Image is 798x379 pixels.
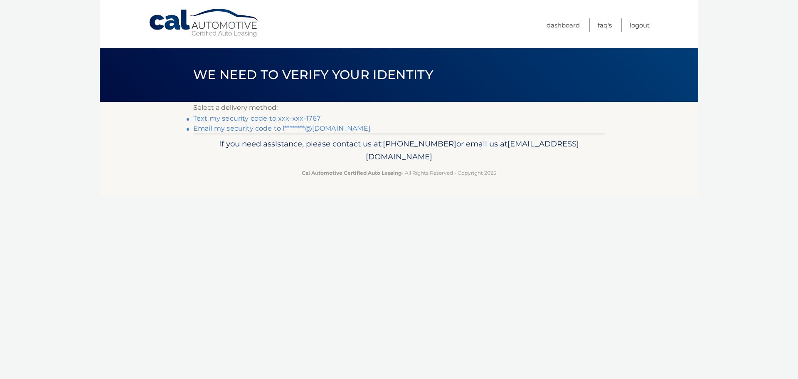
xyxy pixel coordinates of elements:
p: If you need assistance, please contact us at: or email us at [199,137,599,164]
span: [PHONE_NUMBER] [383,139,456,149]
a: FAQ's [598,18,612,32]
a: Email my security code to l********@[DOMAIN_NAME] [193,124,370,132]
a: Text my security code to xxx-xxx-1767 [193,114,320,122]
p: Select a delivery method: [193,102,605,114]
a: Logout [630,18,650,32]
span: We need to verify your identity [193,67,433,82]
a: Cal Automotive [148,8,261,38]
strong: Cal Automotive Certified Auto Leasing [302,170,401,176]
a: Dashboard [547,18,580,32]
p: - All Rights Reserved - Copyright 2025 [199,168,599,177]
